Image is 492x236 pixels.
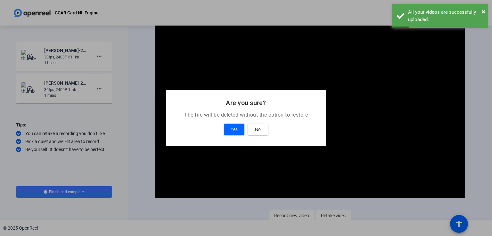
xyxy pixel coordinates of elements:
button: Yes [224,124,244,135]
h2: Are you sure? [174,98,318,108]
span: × [482,8,485,15]
p: The file will be deleted without the option to restore [174,111,318,119]
button: Close [482,7,485,16]
button: No [248,124,268,135]
span: Yes [231,126,238,133]
span: No [255,126,261,133]
div: All your videos are successfully uploaded. [408,9,483,23]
